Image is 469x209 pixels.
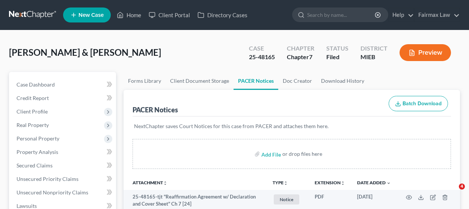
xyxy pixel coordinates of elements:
[341,181,345,185] i: unfold_more
[273,193,303,206] a: Notice
[274,194,299,205] span: Notice
[403,100,442,107] span: Batch Download
[17,95,49,101] span: Credit Report
[17,135,59,142] span: Personal Property
[145,8,194,22] a: Client Portal
[166,72,234,90] a: Client Document Storage
[282,150,322,158] div: or drop files here
[326,53,348,61] div: Filed
[360,44,388,53] div: District
[17,122,49,128] span: Real Property
[124,72,166,90] a: Forms Library
[234,72,278,90] a: PACER Notices
[194,8,251,22] a: Directory Cases
[443,184,461,202] iframe: Intercom live chat
[133,180,167,185] a: Attachmentunfold_more
[17,149,58,155] span: Property Analysis
[17,162,53,169] span: Secured Claims
[317,72,369,90] a: Download History
[134,122,449,130] p: NextChapter saves Court Notices for this case from PACER and attaches them here.
[326,44,348,53] div: Status
[17,108,48,115] span: Client Profile
[17,176,78,182] span: Unsecured Priority Claims
[459,184,465,190] span: 4
[278,72,317,90] a: Doc Creator
[400,44,451,61] button: Preview
[273,181,288,185] button: TYPEunfold_more
[389,8,414,22] a: Help
[113,8,145,22] a: Home
[78,12,104,18] span: New Case
[11,91,116,105] a: Credit Report
[309,53,312,60] span: 7
[360,53,388,61] div: MIEB
[249,53,275,61] div: 25-48165
[315,180,345,185] a: Extensionunfold_more
[17,81,55,88] span: Case Dashboard
[11,78,116,91] a: Case Dashboard
[163,181,167,185] i: unfold_more
[249,44,275,53] div: Case
[415,8,460,22] a: Fairmax Law
[386,181,391,185] i: expand_more
[11,145,116,159] a: Property Analysis
[307,8,376,22] input: Search by name...
[287,53,314,61] div: Chapter
[11,186,116,199] a: Unsecured Nonpriority Claims
[17,189,88,196] span: Unsecured Nonpriority Claims
[287,44,314,53] div: Chapter
[284,181,288,185] i: unfold_more
[17,203,37,209] span: Lawsuits
[11,172,116,186] a: Unsecured Priority Claims
[389,96,448,112] button: Batch Download
[9,47,161,58] span: [PERSON_NAME] & [PERSON_NAME]
[133,105,178,114] div: PACER Notices
[357,180,391,185] a: Date Added expand_more
[11,159,116,172] a: Secured Claims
